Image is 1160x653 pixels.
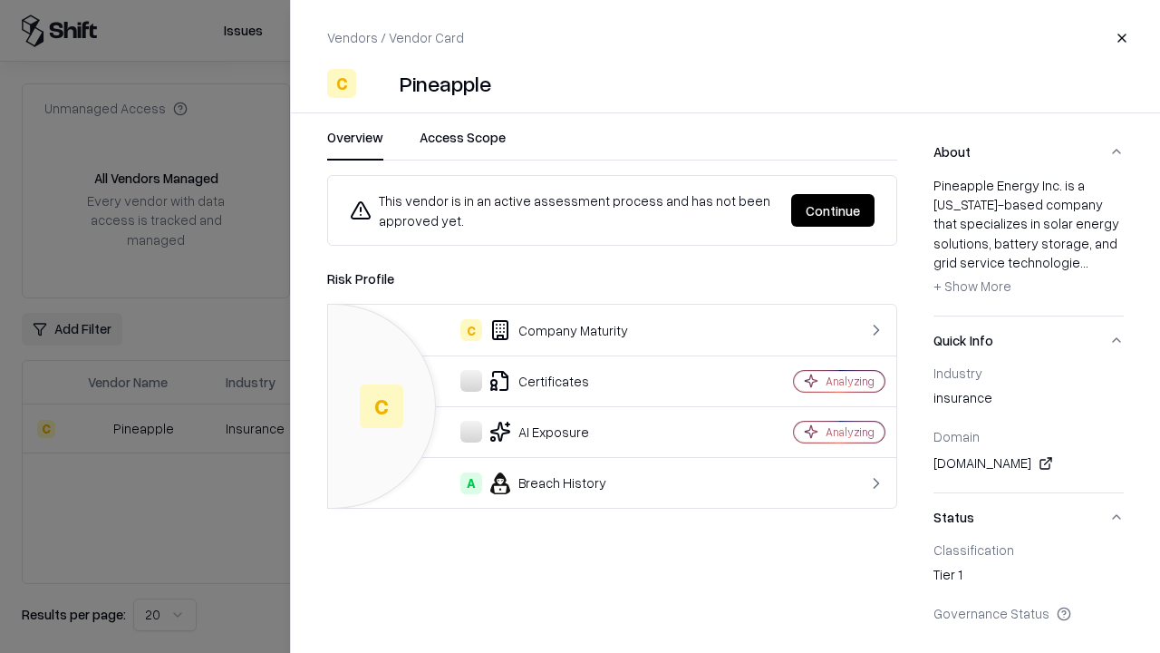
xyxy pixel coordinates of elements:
div: AI Exposure [343,421,730,443]
img: Pineapple [363,69,392,98]
div: Analyzing [826,374,875,389]
div: A [460,473,482,494]
p: Vendors / Vendor Card [327,28,464,47]
div: C [360,385,403,428]
button: Overview [327,128,383,161]
div: Tier 1 [933,565,1124,590]
span: ... [1080,254,1088,270]
div: Quick Info [933,365,1124,492]
span: + Show More [933,278,1011,294]
div: Classification [933,541,1124,558]
div: Breach History [343,473,730,494]
button: Quick Info [933,317,1124,365]
button: + Show More [933,272,1011,301]
div: Industry [933,365,1124,381]
div: About [933,176,1124,316]
div: Domain [933,428,1124,444]
div: [DOMAIN_NAME] [933,453,1124,474]
button: Status [933,493,1124,541]
div: Analyzing [826,424,875,440]
button: Continue [791,194,875,227]
div: Governance Status [933,605,1124,621]
div: insurance [933,388,1124,414]
div: C [460,319,482,341]
div: This vendor is in an active assessment process and has not been approved yet. [350,190,777,230]
div: Certificates [343,370,730,392]
button: Access Scope [420,128,506,161]
button: About [933,128,1124,176]
div: Risk Profile [327,268,897,289]
div: Pineapple Energy Inc. is a [US_STATE]-based company that specializes in solar energy solutions, b... [933,176,1124,301]
div: C [327,69,356,98]
div: Pineapple [400,69,491,98]
div: Company Maturity [343,319,730,341]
